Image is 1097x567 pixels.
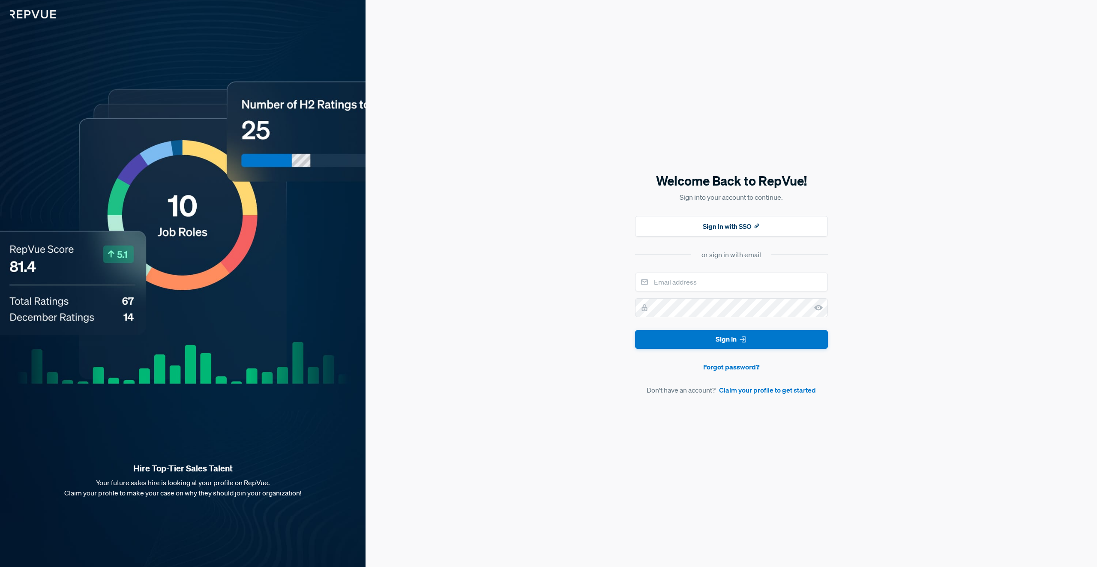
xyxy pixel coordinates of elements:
[635,330,828,349] button: Sign In
[701,249,761,260] div: or sign in with email
[635,385,828,395] article: Don't have an account?
[635,273,828,291] input: Email address
[14,463,352,474] strong: Hire Top-Tier Sales Talent
[635,362,828,372] a: Forgot password?
[635,216,828,237] button: Sign In with SSO
[635,192,828,202] p: Sign into your account to continue.
[635,172,828,190] h5: Welcome Back to RepVue!
[14,477,352,498] p: Your future sales hire is looking at your profile on RepVue. Claim your profile to make your case...
[719,385,816,395] a: Claim your profile to get started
